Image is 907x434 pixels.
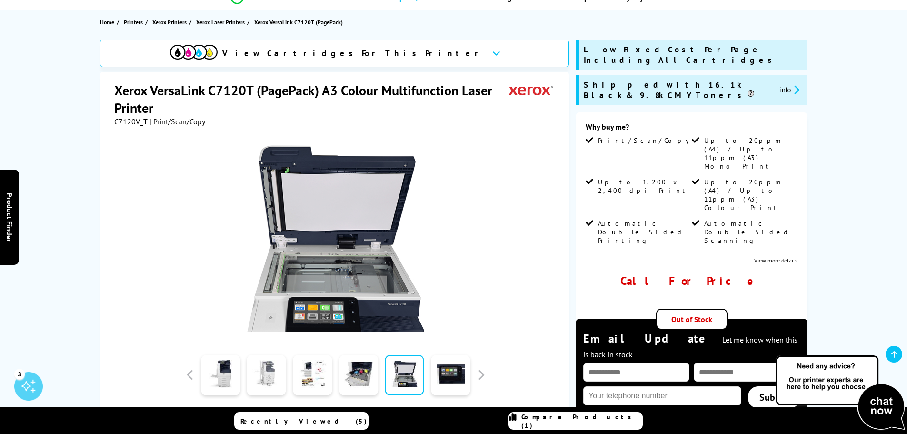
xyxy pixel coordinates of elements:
span: Up to 20ppm (A4) / Up to 11ppm (A3) Colour Print [704,178,796,212]
a: Compare Products (1) [508,412,643,430]
a: Xerox Laser Printers [196,17,247,27]
span: Automatic Double Sided Scanning [704,219,796,245]
button: promo-description [777,84,803,95]
span: Let me know when this is back in stock [583,335,797,359]
h1: Xerox VersaLink C7120T (PagePack) A3 Colour Multifunction Laser Printer [114,81,509,117]
img: Xerox VersaLink C7120T (PagePack) Thumbnail [242,145,429,332]
div: Why buy me? [586,122,797,136]
span: View Cartridges For This Printer [222,48,484,59]
img: Xerox [509,81,553,99]
span: Printers [124,17,143,27]
a: Printers [124,17,145,27]
a: Xerox Printers [152,17,189,27]
span: Recently Viewed (5) [240,417,367,425]
span: Print/Scan/Copy [598,136,696,145]
a: Submit [748,386,800,408]
span: Xerox Laser Printers [196,17,245,27]
span: Xerox Printers [152,17,187,27]
span: Low Fixed Cost Per Page Including All Cartridges [584,44,802,65]
span: Shipped with 16.1k Black & 9.8k CMY Toners [584,80,773,101]
a: Xerox VersaLink C7120T (PagePack) [254,17,345,27]
span: Compare Products (1) [521,413,642,430]
a: Recently Viewed (5) [234,412,369,430]
input: Your telephone number [583,386,741,405]
div: Call For Price [586,273,797,288]
div: 3 [14,369,25,379]
span: Up to 1,200 x 2,400 dpi Print [598,178,689,195]
span: | Print/Scan/Copy [150,117,205,126]
a: View more details [754,257,797,264]
span: Up to 20ppm (A4) / Up to 11ppm (A3) Mono Print [704,136,796,171]
span: C7120V_T [114,117,148,126]
span: Automatic Double Sided Printing [598,219,689,245]
img: View Cartridges [170,45,218,60]
span: Xerox VersaLink C7120T (PagePack) [254,17,343,27]
div: Out of Stock [656,309,728,330]
span: Home [100,17,114,27]
div: Email Update [583,331,800,361]
a: Home [100,17,117,27]
span: Product Finder [5,192,14,242]
img: Open Live Chat window [774,354,907,432]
